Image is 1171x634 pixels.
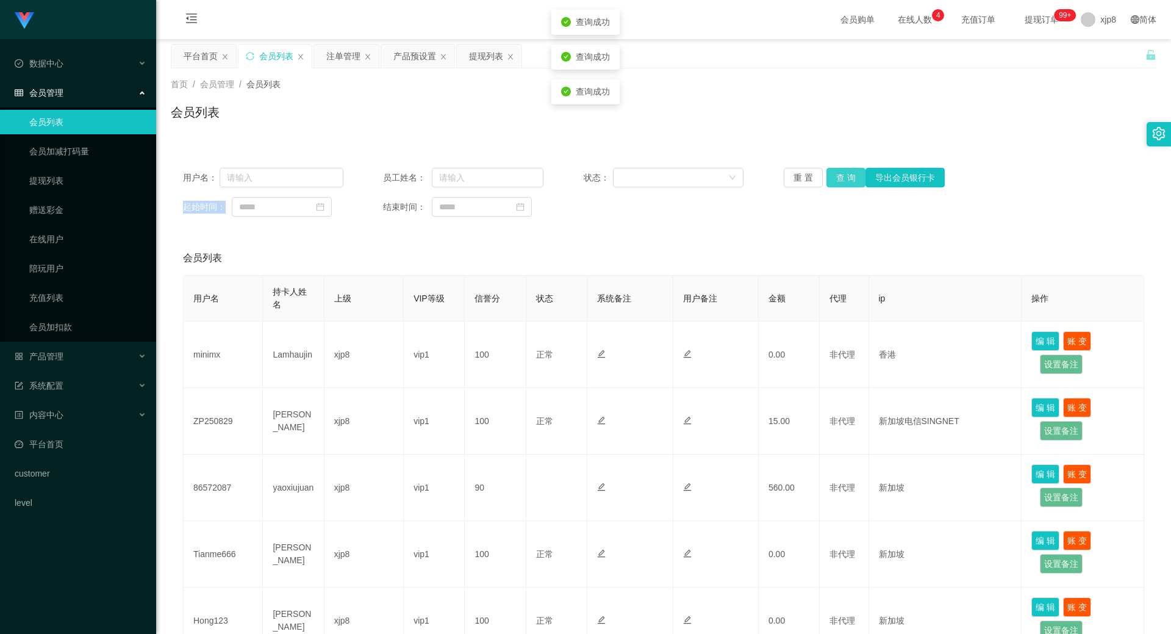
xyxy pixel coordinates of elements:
span: 会员列表 [246,79,281,89]
i: 图标: unlock [1145,49,1156,60]
td: minimx [184,322,263,388]
span: 查询成功 [576,87,610,96]
a: 图标: dashboard平台首页 [15,432,146,456]
span: VIP等级 [414,294,445,303]
td: Lamhaujin [263,322,324,388]
span: 会员管理 [200,79,234,89]
i: 图标: edit [683,549,692,558]
span: 员工姓名： [383,171,432,184]
span: 非代理 [829,416,855,426]
span: 非代理 [829,483,855,492]
input: 请输入 [432,168,543,187]
td: vip1 [404,455,465,521]
div: 提现列表 [469,45,503,68]
span: 用户名 [193,294,219,303]
button: 编 辑 [1031,464,1059,484]
span: 查询成功 [576,52,610,62]
button: 账 变 [1063,531,1091,550]
i: 图标: close [507,53,514,60]
i: 图标: close [221,53,229,60]
td: vip1 [404,388,465,455]
td: yaoxiujuan [263,455,324,521]
span: 充值订单 [955,15,1001,24]
span: 数据中心 [15,59,63,68]
td: xjp8 [324,388,404,455]
i: 图标: calendar [316,203,324,211]
td: vip1 [404,521,465,588]
span: 查询成功 [576,17,610,27]
td: [PERSON_NAME] [263,388,324,455]
input: 请输入 [220,168,343,187]
a: 提现列表 [29,168,146,193]
td: ZP250829 [184,388,263,455]
span: 正常 [536,350,553,359]
i: 图标: global [1131,15,1139,24]
span: 信誉分 [474,294,500,303]
i: 图标: close [297,53,304,60]
div: 注单管理 [326,45,360,68]
td: 15.00 [759,388,820,455]
i: 图标: close [364,53,371,60]
td: Tianme666 [184,521,263,588]
td: 香港 [869,322,1022,388]
td: 100 [465,521,526,588]
a: 会员加减打码量 [29,139,146,164]
td: 90 [465,455,526,521]
a: 充值列表 [29,286,146,310]
span: 操作 [1031,294,1048,303]
button: 账 变 [1063,331,1091,351]
span: 非代理 [829,616,855,625]
a: level [15,491,146,515]
td: 100 [465,388,526,455]
i: 图标: edit [683,350,692,358]
i: icon: check-circle [561,87,571,96]
i: icon: check-circle [561,52,571,62]
h1: 会员列表 [171,103,220,121]
span: 非代理 [829,549,855,559]
td: xjp8 [324,455,404,521]
span: 产品管理 [15,351,63,361]
i: 图标: edit [597,616,606,624]
div: 会员列表 [259,45,293,68]
i: 图标: edit [683,616,692,624]
i: 图标: edit [683,416,692,425]
button: 查 询 [826,168,865,187]
button: 编 辑 [1031,331,1059,351]
span: 持卡人姓名 [273,287,307,309]
i: 图标: edit [597,350,606,358]
button: 设置备注 [1040,355,1083,374]
td: 86572087 [184,455,263,521]
i: 图标: sync [246,52,254,60]
i: 图标: calendar [516,203,525,211]
td: 560.00 [759,455,820,521]
i: 图标: table [15,88,23,97]
sup: 234 [1054,9,1076,21]
button: 编 辑 [1031,531,1059,550]
a: 在线用户 [29,227,146,251]
td: 0.00 [759,322,820,388]
sup: 4 [932,9,944,21]
span: 上级 [334,294,351,303]
span: 用户备注 [683,294,717,303]
button: 导出会员银行卡 [865,168,945,187]
a: customer [15,461,146,486]
a: 会员列表 [29,110,146,134]
a: 赠送彩金 [29,198,146,222]
i: 图标: profile [15,411,23,419]
i: 图标: close [440,53,447,60]
i: 图标: edit [597,416,606,425]
i: 图标: setting [1152,127,1166,140]
div: 平台首页 [184,45,218,68]
i: 图标: edit [597,549,606,558]
span: 会员管理 [15,88,63,98]
button: 账 变 [1063,597,1091,617]
td: 新加坡电信SINGNET [869,388,1022,455]
span: 结束时间： [383,201,432,214]
span: 状态 [536,294,553,303]
span: 提现订单 [1019,15,1065,24]
span: 系统配置 [15,381,63,391]
button: 重 置 [784,168,823,187]
span: 正常 [536,416,553,426]
span: 内容中心 [15,410,63,420]
span: 用户名： [183,171,220,184]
